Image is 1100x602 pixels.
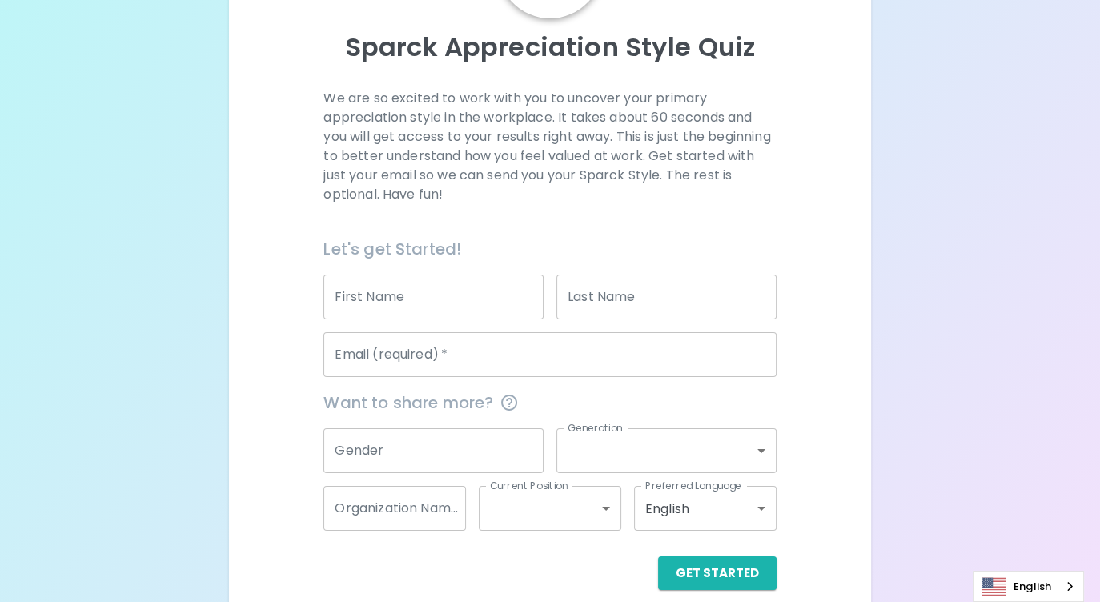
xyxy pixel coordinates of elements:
[568,421,623,435] label: Generation
[645,479,741,492] label: Preferred Language
[248,31,851,63] p: Sparck Appreciation Style Quiz
[323,390,776,415] span: Want to share more?
[634,486,777,531] div: English
[323,89,776,204] p: We are so excited to work with you to uncover your primary appreciation style in the workplace. I...
[490,479,568,492] label: Current Position
[323,236,776,262] h6: Let's get Started!
[658,556,777,590] button: Get Started
[974,572,1083,601] a: English
[500,393,519,412] svg: This information is completely confidential and only used for aggregated appreciation studies at ...
[973,571,1084,602] div: Language
[973,571,1084,602] aside: Language selected: English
